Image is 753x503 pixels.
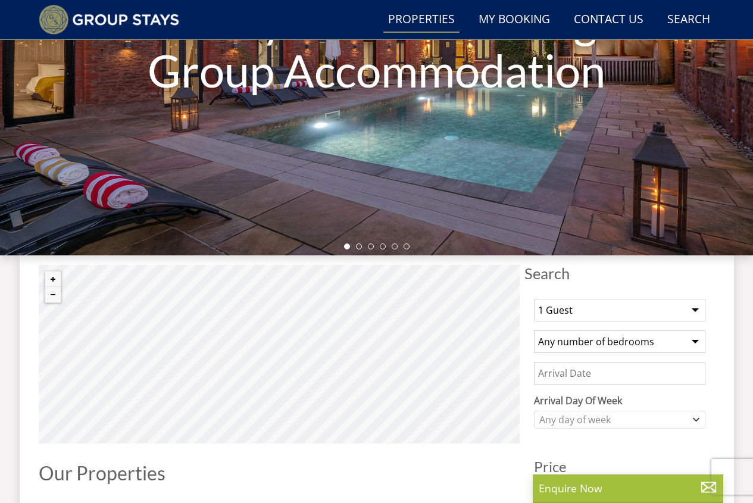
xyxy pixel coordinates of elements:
[39,265,520,443] canvas: Map
[534,459,705,474] h3: Price
[569,7,648,33] a: Contact Us
[524,265,715,282] span: Search
[45,271,61,287] button: Zoom in
[39,5,180,35] img: Group Stays
[534,393,705,408] label: Arrival Day Of Week
[534,411,705,429] div: Combobox
[39,463,520,483] h1: Our Properties
[663,7,715,33] a: Search
[539,480,717,496] p: Enquire Now
[474,7,555,33] a: My Booking
[45,287,61,302] button: Zoom out
[534,362,705,385] input: Arrival Date
[536,413,690,426] div: Any day of week
[383,7,460,33] a: Properties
